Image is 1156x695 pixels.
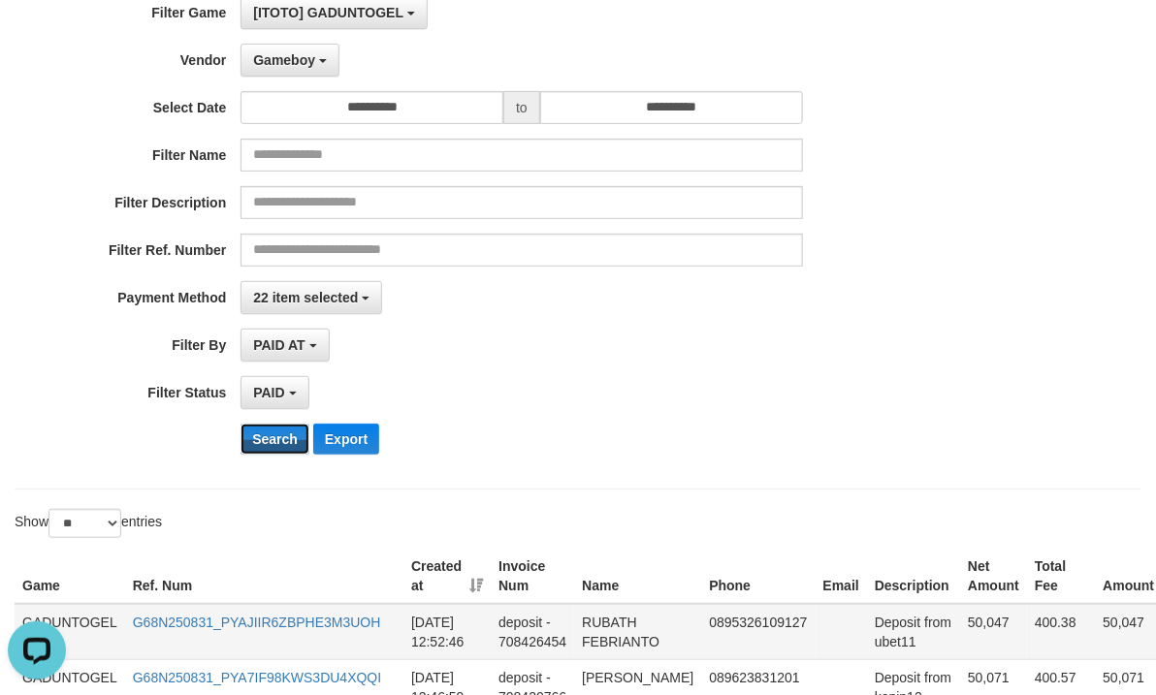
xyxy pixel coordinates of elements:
[491,549,574,604] th: Invoice Num
[48,509,121,538] select: Showentries
[241,376,308,409] button: PAID
[253,52,315,68] span: Gameboy
[8,8,66,66] button: Open LiveChat chat widget
[960,604,1027,660] td: 50,047
[867,604,960,660] td: Deposit from ubet11
[574,549,701,604] th: Name
[253,337,305,353] span: PAID AT
[241,424,309,455] button: Search
[15,509,162,538] label: Show entries
[241,281,382,314] button: 22 item selected
[403,549,491,604] th: Created at: activate to sort column ascending
[816,549,867,604] th: Email
[253,5,403,20] span: [ITOTO] GADUNTOGEL
[253,290,358,305] span: 22 item selected
[1027,604,1095,660] td: 400.38
[503,91,540,124] span: to
[15,604,125,660] td: GADUNTOGEL
[701,604,815,660] td: 0895326109127
[253,385,284,400] span: PAID
[241,329,329,362] button: PAID AT
[574,604,701,660] td: RUBATH FEBRIANTO
[15,549,125,604] th: Game
[1027,549,1095,604] th: Total Fee
[403,604,491,660] td: [DATE] 12:52:46
[491,604,574,660] td: deposit - 708426454
[867,549,960,604] th: Description
[313,424,379,455] button: Export
[960,549,1027,604] th: Net Amount
[125,549,403,604] th: Ref. Num
[133,670,382,685] a: G68N250831_PYA7IF98KWS3DU4XQQI
[241,44,339,77] button: Gameboy
[701,549,815,604] th: Phone
[133,615,381,630] a: G68N250831_PYAJIIR6ZBPHE3M3UOH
